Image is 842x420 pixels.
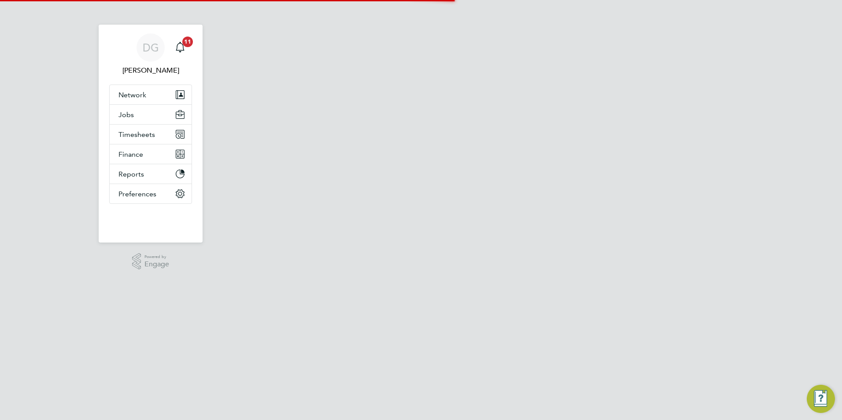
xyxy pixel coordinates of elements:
[118,111,134,119] span: Jobs
[99,25,203,243] nav: Main navigation
[110,213,192,227] img: fastbook-logo-retina.png
[110,144,192,164] button: Finance
[110,164,192,184] button: Reports
[109,65,192,76] span: Daniel Gwynn
[144,253,169,261] span: Powered by
[109,33,192,76] a: DG[PERSON_NAME]
[143,42,159,53] span: DG
[110,125,192,144] button: Timesheets
[807,385,835,413] button: Engage Resource Center
[118,130,155,139] span: Timesheets
[132,253,170,270] a: Powered byEngage
[110,184,192,203] button: Preferences
[118,170,144,178] span: Reports
[110,105,192,124] button: Jobs
[110,85,192,104] button: Network
[171,33,189,62] a: 11
[109,213,192,227] a: Go to home page
[182,37,193,47] span: 11
[118,91,146,99] span: Network
[144,261,169,268] span: Engage
[118,190,156,198] span: Preferences
[118,150,143,158] span: Finance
